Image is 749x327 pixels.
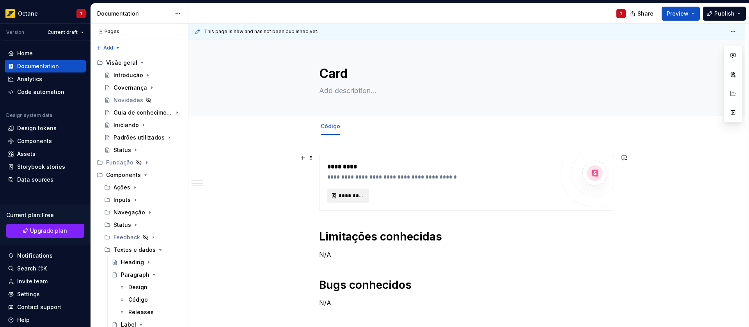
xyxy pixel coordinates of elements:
div: Contact support [17,303,61,311]
a: Código [116,293,185,306]
div: Help [17,316,30,324]
a: Analytics [5,73,86,85]
div: Version [6,29,24,35]
a: Design [116,281,185,293]
div: Components [94,169,185,181]
a: Storybook stories [5,161,86,173]
div: Paragraph [121,271,149,279]
span: Share [637,10,653,18]
p: N/A [319,298,614,308]
button: Preview [662,7,700,21]
div: Inputs [101,194,185,206]
div: Status [114,221,131,229]
span: Add [103,45,113,51]
div: Inputs [114,196,131,204]
div: Ações [101,181,185,194]
button: Help [5,314,86,326]
div: Pages [94,28,119,35]
div: Padrões utilizados [114,134,165,141]
button: Share [626,7,658,21]
a: Guia de conhecimento [101,106,185,119]
div: Governança [114,84,147,92]
div: Navegação [114,209,145,216]
a: Home [5,47,86,60]
a: Data sources [5,173,86,186]
a: Padrões utilizados [101,131,185,144]
button: Contact support [5,301,86,313]
button: Add [94,42,123,53]
div: Assets [17,150,35,158]
div: Feedback [114,233,140,241]
div: Home [17,49,33,57]
div: Notifications [17,252,53,260]
div: Navegação [101,206,185,219]
div: Fundação [106,159,133,166]
div: Ações [114,184,130,191]
button: Current draft [44,27,87,38]
span: Current draft [48,29,78,35]
textarea: Card [318,64,612,83]
div: Código [128,296,148,304]
a: Código [321,123,340,129]
div: Heading [121,258,144,266]
a: Upgrade plan [6,224,84,238]
a: Assets [5,148,86,160]
div: T [80,11,83,17]
div: Analytics [17,75,42,83]
a: Heading [108,256,185,269]
a: Releases [116,306,185,318]
h1: Limitações conhecidas [319,230,614,244]
button: Notifications [5,249,86,262]
span: Upgrade plan [30,227,67,235]
a: Settings [5,288,86,300]
div: Invite team [17,278,48,285]
div: Visão geral [106,59,137,67]
button: Publish [703,7,746,21]
a: Paragraph [108,269,185,281]
div: Design system data [6,112,52,118]
div: Code automation [17,88,64,96]
div: Components [17,137,52,145]
span: This page is new and has not been published yet. [204,28,318,35]
span: Preview [667,10,689,18]
a: Iniciando [101,119,185,131]
div: Textos e dados [101,244,185,256]
div: Fundação [94,156,185,169]
div: Código [318,118,343,134]
div: Guia de conhecimento [114,109,172,117]
a: Governança [101,81,185,94]
h1: Bugs conhecidos [319,278,614,292]
div: Introdução [114,71,143,79]
div: Current plan : Free [6,211,84,219]
div: Novidades [114,96,143,104]
a: Components [5,135,86,147]
div: Documentation [17,62,59,70]
a: Novidades [101,94,185,106]
div: Octane [18,10,38,18]
div: Storybook stories [17,163,65,171]
div: Settings [17,290,40,298]
div: Design [128,283,147,291]
a: Code automation [5,86,86,98]
button: OctaneT [2,5,89,22]
button: Search ⌘K [5,262,86,275]
div: Components [106,171,141,179]
div: Releases [128,308,154,316]
div: Iniciando [114,121,139,129]
div: Feedback [101,231,185,244]
div: Status [101,219,185,231]
div: Documentation [97,10,171,18]
div: Visão geral [94,57,185,69]
div: Textos e dados [114,246,156,254]
p: N/A [319,250,614,259]
div: Search ⌘K [17,265,47,272]
div: Design tokens [17,124,57,132]
a: Invite team [5,275,86,288]
a: Design tokens [5,122,86,134]
div: Status [114,146,131,154]
div: Data sources [17,176,53,184]
a: Status [101,144,185,156]
img: e8093afa-4b23-4413-bf51-00cde92dbd3f.png [5,9,15,18]
div: T [619,11,623,17]
a: Documentation [5,60,86,72]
